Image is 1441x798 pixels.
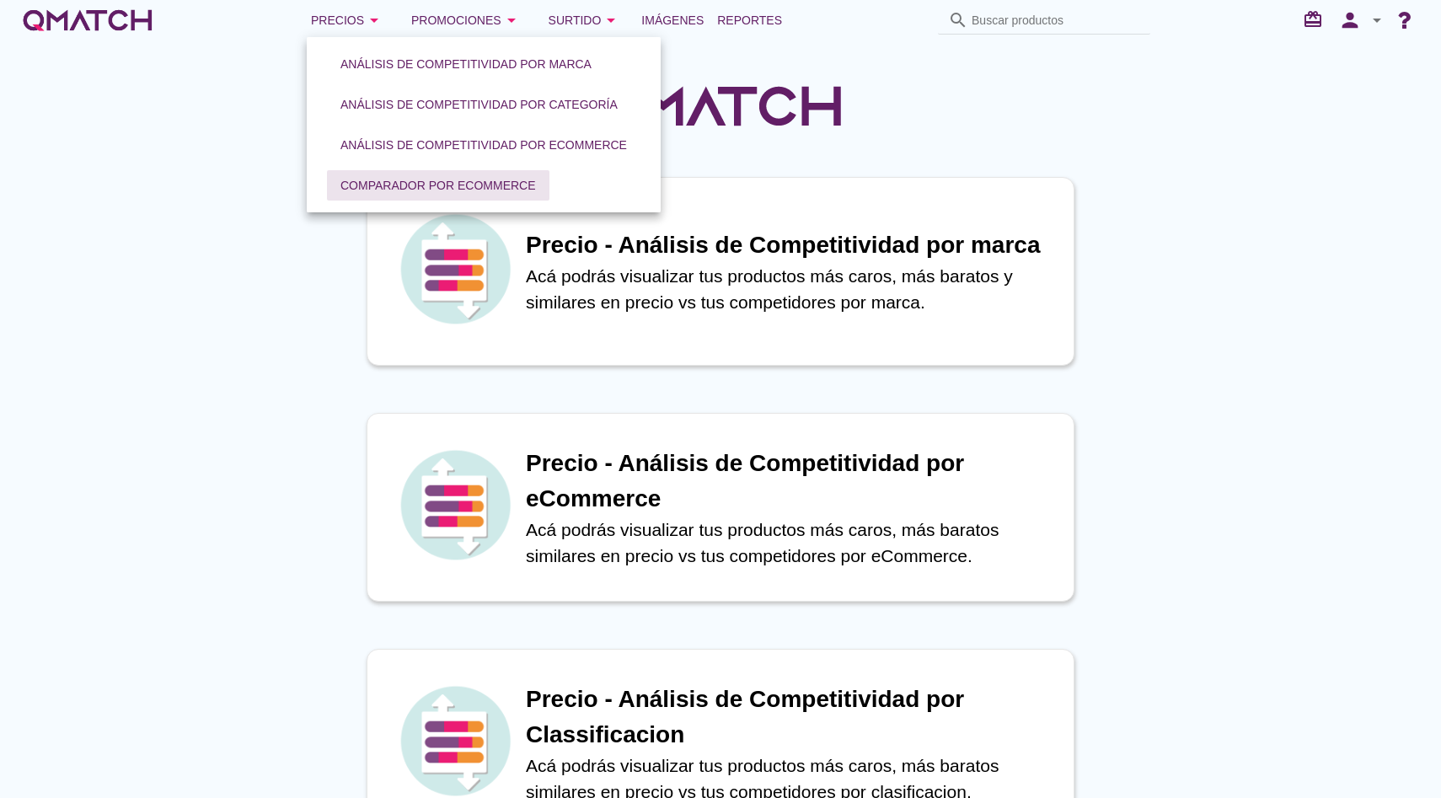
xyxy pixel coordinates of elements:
input: Buscar productos [972,7,1140,34]
i: redeem [1303,9,1330,29]
span: Reportes [717,10,782,30]
button: Precios [297,3,398,37]
i: arrow_drop_down [1367,10,1387,30]
button: Surtido [535,3,635,37]
span: Imágenes [641,10,704,30]
a: iconPrecio - Análisis de Competitividad por eCommerceAcá podrás visualizar tus productos más caro... [343,413,1098,602]
i: arrow_drop_down [601,10,621,30]
div: Surtido [549,10,622,30]
h1: Precio - Análisis de Competitividad por Classificacion [526,682,1057,752]
a: white-qmatch-logo [20,3,155,37]
p: Acá podrás visualizar tus productos más caros, más baratos y similares en precio vs tus competido... [526,263,1057,316]
p: Acá podrás visualizar tus productos más caros, más baratos similares en precio vs tus competidore... [526,517,1057,570]
h1: Precio - Análisis de Competitividad por marca [526,228,1057,263]
button: Análisis de competitividad por marca [327,49,605,79]
img: QMatchLogo [594,64,847,148]
div: Análisis de competitividad por eCommerce [340,137,627,154]
i: person [1333,8,1367,32]
div: Análisis de competitividad por marca [340,56,592,73]
img: icon [396,210,514,328]
button: Análisis de competitividad por eCommerce [327,130,640,160]
a: iconPrecio - Análisis de Competitividad por marcaAcá podrás visualizar tus productos más caros, m... [343,177,1098,366]
button: Análisis de competitividad por categoría [327,89,631,120]
i: search [948,10,968,30]
a: Imágenes [635,3,710,37]
button: Promociones [398,3,535,37]
div: Precios [311,10,384,30]
h1: Precio - Análisis de Competitividad por eCommerce [526,446,1057,517]
div: Análisis de competitividad por categoría [340,96,618,114]
button: Comparador por eCommerce [327,170,549,201]
div: Promociones [411,10,522,30]
a: Análisis de competitividad por marca [320,44,612,84]
a: Análisis de competitividad por eCommerce [320,125,647,165]
div: Comparador por eCommerce [340,177,536,195]
img: icon [396,446,514,564]
a: Comparador por eCommerce [320,165,556,206]
a: Reportes [710,3,789,37]
a: Análisis de competitividad por categoría [320,84,638,125]
i: arrow_drop_down [364,10,384,30]
i: arrow_drop_down [501,10,522,30]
